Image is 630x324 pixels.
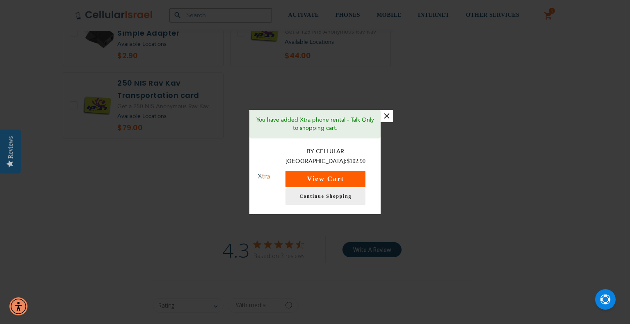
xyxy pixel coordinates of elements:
[256,116,374,132] p: You have added Xtra phone rental - Talk Only to shopping cart.
[347,158,365,164] span: $102.90
[285,171,365,187] button: View Cart
[285,188,365,205] a: Continue Shopping
[381,110,393,122] button: ×
[7,136,14,159] div: Reviews
[278,147,372,167] p: By Cellular [GEOGRAPHIC_DATA]:
[9,297,27,315] div: Accessibility Menu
